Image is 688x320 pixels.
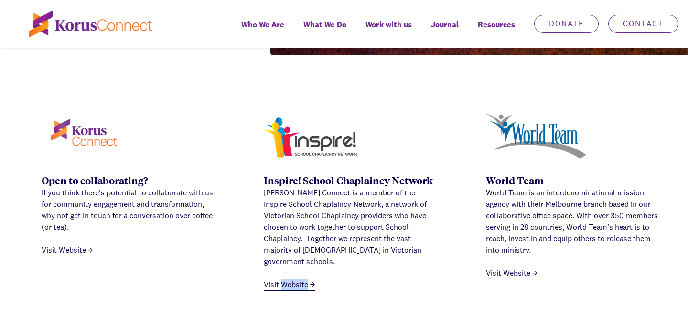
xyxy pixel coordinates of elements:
a: Donate [534,15,599,33]
img: korus-connect%2Fc5177985-88d5-491d-9cd7-4a1febad1357_logo.svg [29,11,152,37]
a: Visit Website [486,267,537,279]
a: Who We Are [232,13,294,48]
img: korus-connect%2Fe5bc949d-46f4-4820-b6c7-430618f792a1_world+team+logo.jpg [486,114,586,159]
img: 0752dc69-f761-49a7-aeab-bb6c6b4e639c_INSPIRE+Logo.png [264,116,359,159]
a: Visit Website [42,245,93,256]
img: 0ff0fb1c4b97cd58c1d1e2107524858c71290a21_vert-l-colour.png [42,113,129,159]
span: Work with us [365,18,412,32]
a: Visit Website [264,279,315,291]
div: If you think there's potential to collaborate with us for community engagement and transformation... [42,187,215,233]
a: Contact [608,15,678,33]
div: Resources [468,13,525,48]
div: Inspire! School Chaplaincy Network [264,173,437,187]
a: Work with us [356,13,421,48]
div: World Team is an interdenominational mission agency with their Melbourne branch based in our coll... [486,187,659,256]
span: What We Do [303,18,346,32]
a: Journal [421,13,468,48]
a: What We Do [294,13,356,48]
span: Journal [431,18,459,32]
div: World Team [486,173,659,187]
div: Open to collaborating? [42,173,215,187]
span: Who We Are [241,18,284,32]
div: [PERSON_NAME] Connect is a member of the Inspire School Chaplaincy Network, a network of Victoria... [264,187,437,267]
